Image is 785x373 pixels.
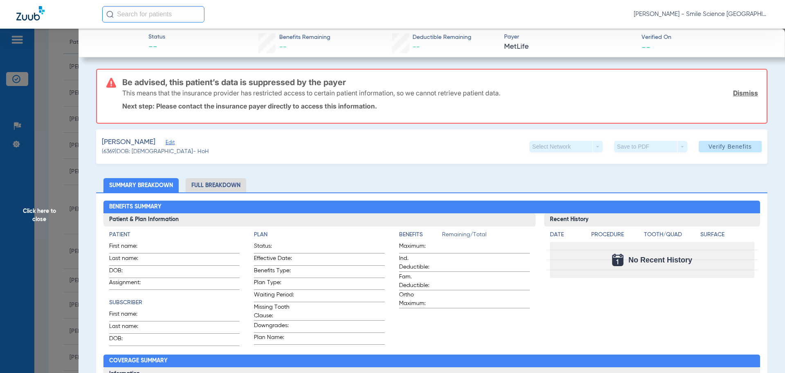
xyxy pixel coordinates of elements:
[709,143,752,150] span: Verify Benefits
[254,267,294,278] span: Benefits Type:
[109,322,149,333] span: Last name:
[122,102,758,110] p: Next step: Please contact the insurance payer directly to access this information.
[166,140,173,147] span: Edit
[103,178,179,192] li: Summary Breakdown
[103,213,536,226] h3: Patient & Plan Information
[641,43,650,51] span: --
[699,141,762,152] button: Verify Benefits
[16,6,45,20] img: Zuub Logo
[399,273,439,290] span: Fam. Deductible:
[102,147,209,156] span: (6369) DOB: [DEMOGRAPHIC_DATA] - HoH
[413,43,420,51] span: --
[550,231,584,242] app-breakdown-title: Date
[744,334,785,373] iframe: Chat Widget
[634,10,769,18] span: [PERSON_NAME] - Smile Science [GEOGRAPHIC_DATA]
[733,89,758,97] a: Dismiss
[700,231,754,239] h4: Surface
[399,231,442,242] app-breakdown-title: Benefits
[102,137,155,147] span: [PERSON_NAME]
[254,291,294,302] span: Waiting Period:
[612,254,624,266] img: Calendar
[109,254,149,265] span: Last name:
[279,33,330,42] span: Benefits Remaining
[591,231,641,242] app-breakdown-title: Procedure
[254,333,294,344] span: Plan Name:
[106,78,116,88] img: error-icon
[399,291,439,308] span: Ortho Maximum:
[122,89,500,97] p: This means that the insurance provider has restricted access to certain patient information, so w...
[122,78,758,86] h3: Be advised, this patient’s data is suppressed by the payer
[148,33,165,41] span: Status
[644,231,698,239] h4: Tooth/Quad
[102,6,204,23] input: Search for patients
[254,254,294,265] span: Effective Date:
[442,231,530,242] span: Remaining/Total
[399,242,439,253] span: Maximum:
[103,355,760,368] h2: Coverage Summary
[186,178,246,192] li: Full Breakdown
[254,242,294,253] span: Status:
[109,335,149,346] span: DOB:
[254,321,294,332] span: Downgrades:
[254,231,385,239] h4: Plan
[591,231,641,239] h4: Procedure
[504,42,635,52] span: MetLife
[399,254,439,271] span: Ind. Deductible:
[504,33,635,41] span: Payer
[550,231,584,239] h4: Date
[109,242,149,253] span: First name:
[254,303,294,320] span: Missing Tooth Clause:
[413,33,471,42] span: Deductible Remaining
[109,310,149,321] span: First name:
[641,33,772,42] span: Verified On
[279,43,287,51] span: --
[700,231,754,242] app-breakdown-title: Surface
[644,231,698,242] app-breakdown-title: Tooth/Quad
[544,213,760,226] h3: Recent History
[103,201,760,214] h2: Benefits Summary
[109,278,149,289] span: Assignment:
[109,231,240,239] h4: Patient
[109,298,240,307] h4: Subscriber
[399,231,442,239] h4: Benefits
[148,42,165,53] span: --
[109,267,149,278] span: DOB:
[106,11,114,18] img: Search Icon
[254,278,294,289] span: Plan Type:
[628,256,692,264] span: No Recent History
